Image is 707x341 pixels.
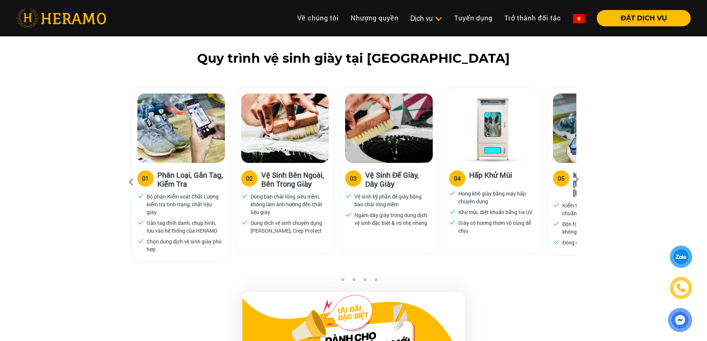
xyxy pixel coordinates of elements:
[345,94,433,163] img: Heramo quy trinh ve sinh de giay day giay
[354,211,429,227] p: Ngâm dây giày trong dung dịch vệ sinh đặc biệt & vò nhẹ nhàng
[597,10,691,26] button: ĐẶT DỊCH VỤ
[562,201,637,217] p: Kiểm tra chất lượng xử lý đạt chuẩn
[458,219,533,235] p: Giày có hương thơm vô cùng dễ chịu
[157,170,224,188] h3: Phân Loại, Gắn Tag, Kiểm Tra
[449,208,456,215] img: checked.svg
[137,219,144,226] img: checked.svg
[553,94,641,163] img: Heramo quy trinh ve sinh kiem tra chat luong dong goi
[339,278,346,285] button: 2
[573,14,585,23] img: vn-flag.png
[251,193,325,216] p: Dùng bàn chải lông siêu mềm, không làm ảnh hưởng đến chất liệu giày
[16,51,691,66] h2: Quy trình vệ sinh giày tại [GEOGRAPHIC_DATA]
[137,193,144,199] img: checked.svg
[449,190,456,196] img: checked.svg
[410,13,442,23] div: Dịch vụ
[458,190,533,205] p: Hong khô giày bằng máy hấp chuyên dụng
[498,10,567,26] a: Trở thành đối tác
[350,174,357,183] div: 03
[676,283,687,293] img: phone-icon
[591,15,691,22] a: ĐẶT DỊCH VỤ
[345,10,405,26] a: Nhượng quyền
[449,94,537,163] img: Heramo quy trinh ve sinh hap khu mui giay bang may hap uv
[241,94,329,163] img: Heramo quy trinh ve sinh giay ben ngoai ben trong
[246,174,253,183] div: 02
[562,220,637,236] p: Độn foam để giữ form giày không biến dạng
[354,193,429,208] p: Vệ sinh kỹ phần đế giày bằng bàn chải lông mềm
[251,219,325,235] p: Dung dịch vệ sinh chuyên dụng [PERSON_NAME], Crep Protect
[435,15,442,23] img: subToggleIcon
[261,170,328,188] h3: Vệ Sinh Bên Ngoài, Bên Trong Giày
[553,239,560,245] img: checked.svg
[147,237,222,253] p: Chọn dung dịch vệ sinh giày phù hợp
[553,201,560,208] img: checked.svg
[241,219,248,226] img: checked.svg
[147,193,222,216] p: Bộ phận Kiểm soát Chất Lượng kiểm tra tình trạng, chất liệu giày
[137,237,144,244] img: checked.svg
[16,9,106,28] img: heramo-logo.png
[448,10,498,26] a: Tuyển dụng
[458,208,533,216] p: Khử mùi, diệt khuẩn bằng tia UV
[372,278,380,285] button: 5
[454,174,461,183] div: 04
[553,220,560,227] img: checked.svg
[345,193,352,199] img: checked.svg
[350,278,357,285] button: 3
[137,94,225,163] img: Heramo quy trinh ve sinh giay phan loai gan tag kiem tra
[562,239,637,246] p: Đóng gói & giao đến khách hàng
[241,193,248,199] img: checked.svg
[365,170,432,188] h3: Vệ Sinh Đế Giày, Dây Giày
[345,211,352,218] img: checked.svg
[449,219,456,226] img: checked.svg
[142,174,149,183] div: 01
[469,170,512,185] h3: Hấp Khử Mùi
[671,278,691,298] a: phone-icon
[291,10,345,26] a: Về chúng tôi
[573,170,640,197] h3: Kiểm Tra Chất [PERSON_NAME] & [PERSON_NAME]
[361,278,369,285] button: 4
[328,278,335,285] button: 1
[147,219,222,235] p: Gắn tag định danh, chụp hình, lưu vào hệ thống của HERAMO
[558,174,564,183] div: 05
